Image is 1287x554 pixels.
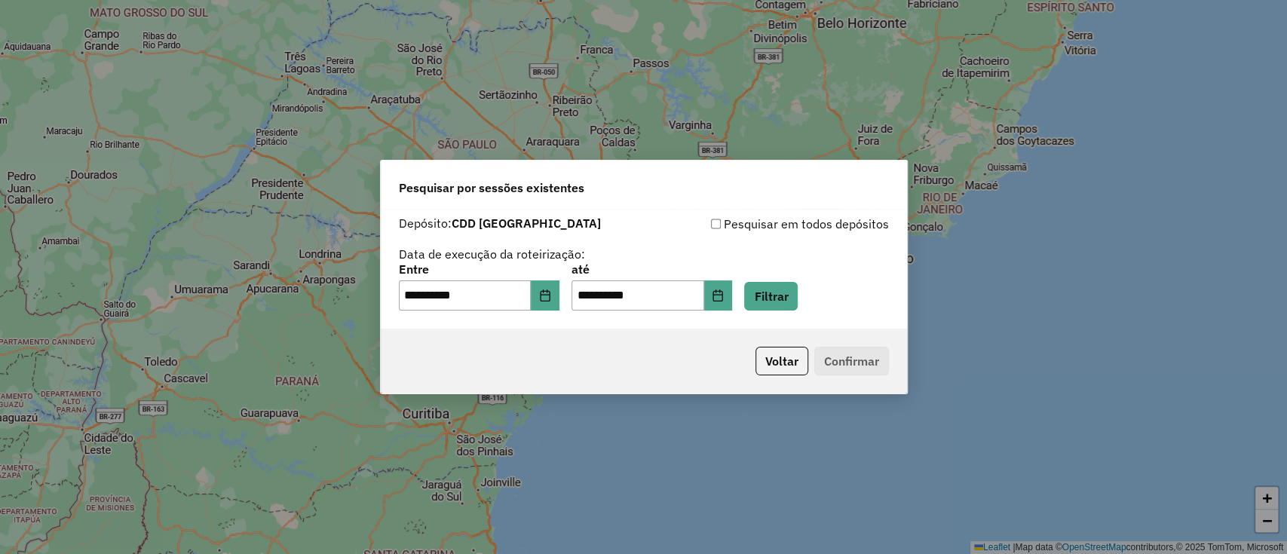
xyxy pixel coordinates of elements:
button: Choose Date [531,280,559,311]
div: Pesquisar em todos depósitos [644,215,889,233]
label: Depósito: [399,214,601,232]
label: Data de execução da roteirização: [399,245,585,263]
label: até [571,260,732,278]
label: Entre [399,260,559,278]
span: Pesquisar por sessões existentes [399,179,584,197]
button: Voltar [755,347,808,375]
button: Filtrar [744,282,798,311]
button: Choose Date [704,280,733,311]
strong: CDD [GEOGRAPHIC_DATA] [452,216,601,231]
